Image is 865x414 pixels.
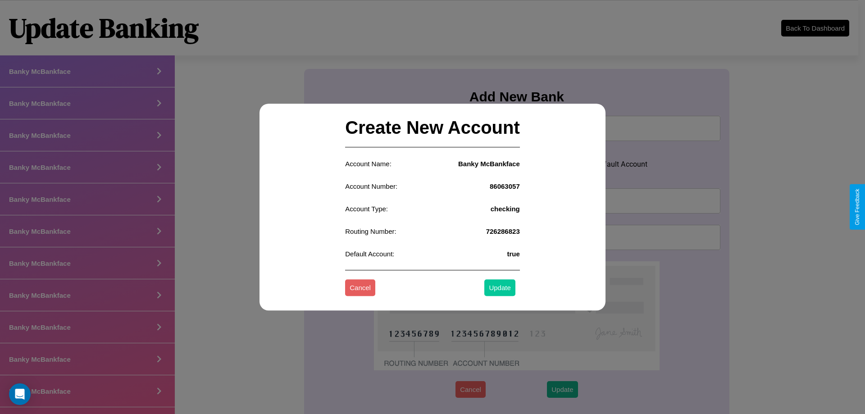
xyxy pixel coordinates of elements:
p: Account Number: [345,180,397,192]
h4: checking [491,205,520,213]
p: Routing Number: [345,225,396,237]
button: Update [484,280,515,296]
h4: 86063057 [490,182,520,190]
div: Give Feedback [854,189,860,225]
p: Account Name: [345,158,392,170]
p: Default Account: [345,248,394,260]
button: Cancel [345,280,375,296]
h2: Create New Account [345,109,520,147]
h4: true [507,250,519,258]
h4: Banky McBankface [458,160,520,168]
h4: 726286823 [486,227,520,235]
div: Open Intercom Messenger [9,383,31,405]
p: Account Type: [345,203,388,215]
